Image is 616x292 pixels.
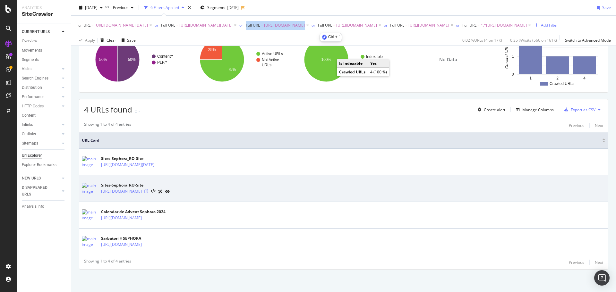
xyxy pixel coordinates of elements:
[262,58,279,62] text: Not Active
[101,215,142,221] a: [URL][DOMAIN_NAME]
[157,60,167,65] text: PLP/*
[22,47,66,54] a: Movements
[101,162,154,168] a: [URL][DOMAIN_NAME][DATE]
[512,54,514,59] text: 1
[84,258,131,266] div: Showing 1 to 4 of 4 entries
[84,121,131,129] div: Showing 1 to 4 of 4 entries
[522,107,554,113] div: Manage Columns
[337,59,368,68] td: Is Indexable
[557,76,559,80] text: 2
[318,22,332,28] span: Full URL
[584,76,586,80] text: 4
[84,32,185,88] svg: A chart.
[155,22,158,28] div: or
[101,188,142,195] a: [URL][DOMAIN_NAME]
[22,66,31,72] div: Visits
[390,22,404,28] span: Full URL
[321,57,331,62] text: 100%
[119,35,136,46] button: Save
[161,22,175,28] span: Full URL
[368,59,389,68] td: Yes
[475,104,505,115] button: Create alert
[571,107,595,113] div: Export as CSV
[208,47,216,52] text: 25%
[541,22,558,28] div: Add Filter
[22,121,33,128] div: Inlinks
[550,81,574,86] text: Crawled URLs
[261,22,263,28] span: =
[101,156,182,162] div: Sites-Sephora_RO-Site
[462,38,502,43] div: 0.02 % URLs ( 4 on 17K )
[595,258,603,266] button: Next
[262,63,271,67] text: URLs
[293,32,394,88] svg: A chart.
[91,22,94,28] span: =
[505,44,509,69] text: Crawled URLs
[22,47,42,54] div: Movements
[22,75,48,82] div: Search Engines
[368,68,389,76] td: 4 (100 %)
[22,131,36,138] div: Outlinks
[22,184,54,198] div: DISAPPEARED URLS
[264,21,305,30] span: [URL][DOMAIN_NAME]
[565,38,611,43] div: Switch to Advanced Mode
[189,32,290,88] svg: A chart.
[82,156,98,168] img: main image
[22,66,60,72] a: Visits
[22,152,42,159] div: Url Explorer
[76,35,95,46] button: Apply
[337,68,368,76] td: Crawled URLs
[82,138,601,143] span: URL Card
[456,22,460,28] button: or
[157,54,173,59] text: Content/*
[110,5,128,10] span: Previous
[158,188,163,195] a: AI Url Details
[22,56,66,63] a: Segments
[22,184,60,198] a: DISAPPEARED URLS
[22,140,38,147] div: Sitemaps
[405,22,407,28] span: =
[477,22,480,28] span: =
[82,183,98,194] img: main image
[228,67,236,72] text: 75%
[562,104,595,115] button: Export as CSV
[22,103,44,110] div: HTTP Codes
[22,162,66,168] a: Explorer Bookmarks
[139,109,140,114] div: -
[602,5,611,10] div: Save
[502,32,603,88] svg: A chart.
[82,236,98,247] img: main image
[22,112,66,119] a: Content
[101,236,170,241] div: Sarbatori ≡ SEPHORA
[239,22,243,28] button: or
[22,94,60,100] a: Performance
[366,54,383,59] text: Indexable
[595,121,603,129] button: Next
[312,22,315,28] div: or
[22,84,42,91] div: Distribution
[22,56,39,63] div: Segments
[22,103,60,110] a: HTTP Codes
[105,4,110,10] span: vs
[22,29,60,35] a: CURRENT URLS
[22,131,60,138] a: Outlinks
[569,258,584,266] button: Previous
[150,5,179,10] div: 6 Filters Applied
[22,121,60,128] a: Inlinks
[22,75,60,82] a: Search Engines
[569,260,584,265] div: Previous
[22,84,60,91] a: Distribution
[22,38,37,45] div: Overview
[462,22,476,28] span: Full URL
[207,5,225,10] span: Segments
[227,5,239,10] div: [DATE]
[512,72,514,77] text: 0
[135,111,137,113] img: Equal
[22,112,36,119] div: Content
[22,162,56,168] div: Explorer Bookmarks
[513,106,554,113] button: Manage Columns
[84,104,132,115] span: 4 URLs found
